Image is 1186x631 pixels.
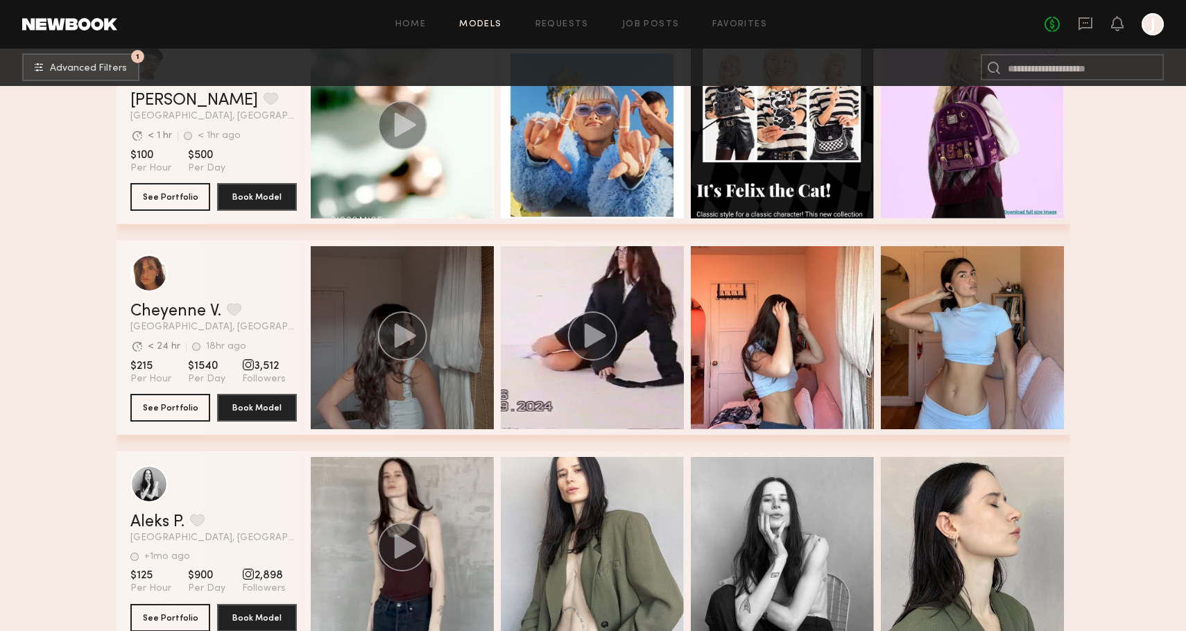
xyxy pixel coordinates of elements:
[148,131,172,141] div: < 1 hr
[130,359,171,373] span: $215
[188,373,225,386] span: Per Day
[130,303,221,320] a: Cheyenne V.
[130,112,297,121] span: [GEOGRAPHIC_DATA], [GEOGRAPHIC_DATA]
[459,20,501,29] a: Models
[188,148,225,162] span: $500
[130,514,184,530] a: Aleks P.
[130,569,171,582] span: $125
[198,131,241,141] div: < 1hr ago
[535,20,589,29] a: Requests
[144,552,190,562] div: +1mo ago
[130,533,297,543] span: [GEOGRAPHIC_DATA], [GEOGRAPHIC_DATA]
[130,394,210,422] button: See Portfolio
[136,53,139,60] span: 1
[188,582,225,595] span: Per Day
[188,162,225,175] span: Per Day
[242,373,286,386] span: Followers
[188,359,225,373] span: $1540
[242,569,286,582] span: 2,898
[217,183,297,211] button: Book Model
[242,359,286,373] span: 3,512
[712,20,767,29] a: Favorites
[622,20,680,29] a: Job Posts
[1142,13,1164,35] a: J
[130,162,171,175] span: Per Hour
[130,148,171,162] span: $100
[395,20,427,29] a: Home
[206,342,246,352] div: 18hr ago
[242,582,286,595] span: Followers
[188,569,225,582] span: $900
[130,582,171,595] span: Per Hour
[50,64,127,74] span: Advanced Filters
[217,394,297,422] button: Book Model
[130,373,171,386] span: Per Hour
[22,53,139,81] button: 1Advanced Filters
[130,183,210,211] button: See Portfolio
[130,92,258,109] a: [PERSON_NAME]
[148,342,180,352] div: < 24 hr
[130,322,297,332] span: [GEOGRAPHIC_DATA], [GEOGRAPHIC_DATA]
